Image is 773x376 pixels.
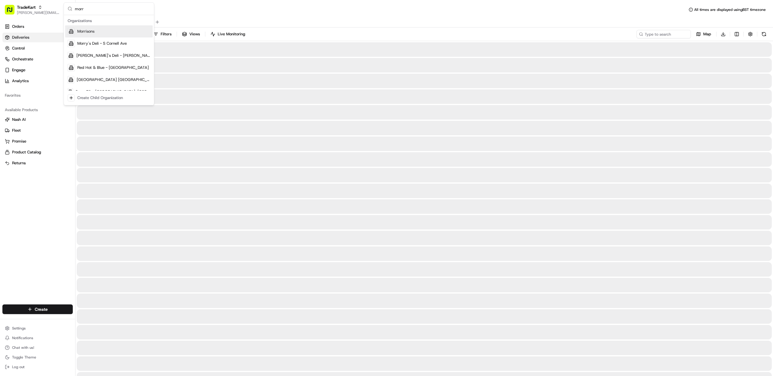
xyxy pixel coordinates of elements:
[49,133,99,144] a: 💻API Documentation
[2,65,73,75] button: Engage
[151,30,174,38] button: Filters
[2,43,73,53] button: Control
[43,150,73,155] a: Powered byPylon
[77,29,95,34] span: Morrisons
[51,136,56,141] div: 💻
[12,35,29,40] span: Deliveries
[13,58,24,69] img: 4920774857489_3d7f54699973ba98c624_72.jpg
[76,53,150,58] span: [PERSON_NAME]'s Deli - [PERSON_NAME] St
[103,60,110,67] button: Start new chat
[12,46,25,51] span: Control
[27,58,99,64] div: Start new chat
[57,135,97,141] span: API Documentation
[5,149,70,155] a: Product Catalog
[6,6,18,18] img: Nash
[94,78,110,85] button: See all
[64,15,154,105] div: Suggestions
[760,30,768,38] button: Refresh
[17,4,36,10] button: TradeKart
[161,31,172,37] span: Filters
[5,128,70,133] a: Fleet
[19,94,49,99] span: [PERSON_NAME]
[208,30,248,38] button: Live Monitoring
[5,117,70,122] a: Nash AI
[6,104,16,114] img: Grace Nketiah
[6,136,11,141] div: 📗
[2,126,73,135] button: Fleet
[693,30,714,38] button: Map
[12,56,33,62] span: Orchestrate
[16,39,109,46] input: Got a question? Start typing here...
[12,24,24,29] span: Orders
[2,137,73,146] button: Promise
[12,117,26,122] span: Nash AI
[179,30,203,38] button: Views
[2,22,73,31] a: Orders
[12,111,17,115] img: 1736555255976-a54dd68f-1ca7-489b-9aae-adbdc363a1c4
[12,67,25,73] span: Engage
[75,3,150,15] input: Search...
[2,2,63,17] button: TradeKart[PERSON_NAME][EMAIL_ADDRESS][DOMAIN_NAME]
[77,77,150,82] span: [GEOGRAPHIC_DATA] [GEOGRAPHIC_DATA]
[218,31,245,37] span: Live Monitoring
[53,110,66,115] span: [DATE]
[12,345,34,350] span: Chat with us!
[189,31,200,37] span: Views
[6,24,110,34] p: Welcome 👋
[12,139,26,144] span: Promise
[703,31,711,37] span: Map
[6,88,16,98] img: Frederick Szydlowski
[12,78,29,84] span: Analytics
[19,110,49,115] span: [PERSON_NAME]
[75,89,150,95] span: Store 79 - [GEOGRAPHIC_DATA], [GEOGRAPHIC_DATA] (Just Salad)
[2,33,73,42] a: Deliveries
[12,355,36,360] span: Toggle Theme
[77,41,127,46] span: Morry's Deli - S Cornell Ave
[53,94,66,99] span: [DATE]
[77,95,123,101] div: Create Child Organization
[35,306,48,312] span: Create
[2,334,73,342] button: Notifications
[2,324,73,333] button: Settings
[2,147,73,157] button: Product Catalog
[2,343,73,352] button: Chat with us!
[12,326,26,331] span: Settings
[4,133,49,144] a: 📗Knowledge Base
[77,65,149,70] span: Red Hot & Blue - [GEOGRAPHIC_DATA]
[2,158,73,168] button: Returns
[65,16,153,25] div: Organizations
[12,365,24,369] span: Log out
[60,150,73,155] span: Pylon
[6,58,17,69] img: 1736555255976-a54dd68f-1ca7-489b-9aae-adbdc363a1c4
[12,149,41,155] span: Product Catalog
[2,105,73,115] div: Available Products
[17,10,60,15] button: [PERSON_NAME][EMAIL_ADDRESS][DOMAIN_NAME]
[2,54,73,64] button: Orchestrate
[5,160,70,166] a: Returns
[2,353,73,362] button: Toggle Theme
[637,30,691,38] input: Type to search
[12,160,26,166] span: Returns
[2,76,73,86] a: Analytics
[694,7,766,12] span: All times are displayed using BST timezone
[50,110,52,115] span: •
[2,304,73,314] button: Create
[2,91,73,100] div: Favorites
[6,79,40,84] div: Past conversations
[5,139,70,144] a: Promise
[12,336,33,340] span: Notifications
[12,128,21,133] span: Fleet
[27,64,83,69] div: We're available if you need us!
[2,115,73,124] button: Nash AI
[12,135,46,141] span: Knowledge Base
[50,94,52,99] span: •
[2,363,73,371] button: Log out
